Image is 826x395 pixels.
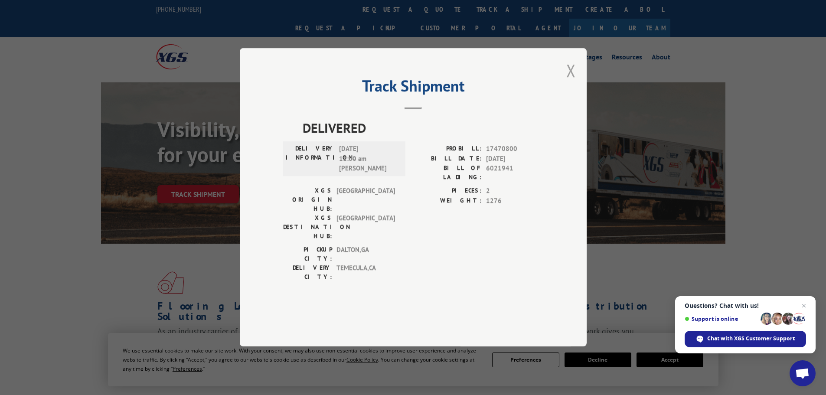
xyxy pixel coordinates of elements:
[486,144,543,154] span: 17470800
[685,316,757,322] span: Support is online
[283,264,332,282] label: DELIVERY CITY:
[685,331,806,347] div: Chat with XGS Customer Support
[413,186,482,196] label: PIECES:
[790,360,816,386] div: Open chat
[336,264,395,282] span: TEMECULA , CA
[283,214,332,241] label: XGS DESTINATION HUB:
[336,186,395,214] span: [GEOGRAPHIC_DATA]
[486,164,543,182] span: 6021941
[303,118,543,138] span: DELIVERED
[286,144,335,174] label: DELIVERY INFORMATION:
[336,245,395,264] span: DALTON , GA
[486,186,543,196] span: 2
[413,164,482,182] label: BILL OF LADING:
[339,144,398,174] span: [DATE] 11:00 am [PERSON_NAME]
[283,186,332,214] label: XGS ORIGIN HUB:
[799,300,809,311] span: Close chat
[486,196,543,206] span: 1276
[413,144,482,154] label: PROBILL:
[685,302,806,309] span: Questions? Chat with us!
[413,196,482,206] label: WEIGHT:
[283,80,543,96] h2: Track Shipment
[413,154,482,164] label: BILL DATE:
[707,335,795,343] span: Chat with XGS Customer Support
[283,245,332,264] label: PICKUP CITY:
[336,214,395,241] span: [GEOGRAPHIC_DATA]
[486,154,543,164] span: [DATE]
[566,59,576,82] button: Close modal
